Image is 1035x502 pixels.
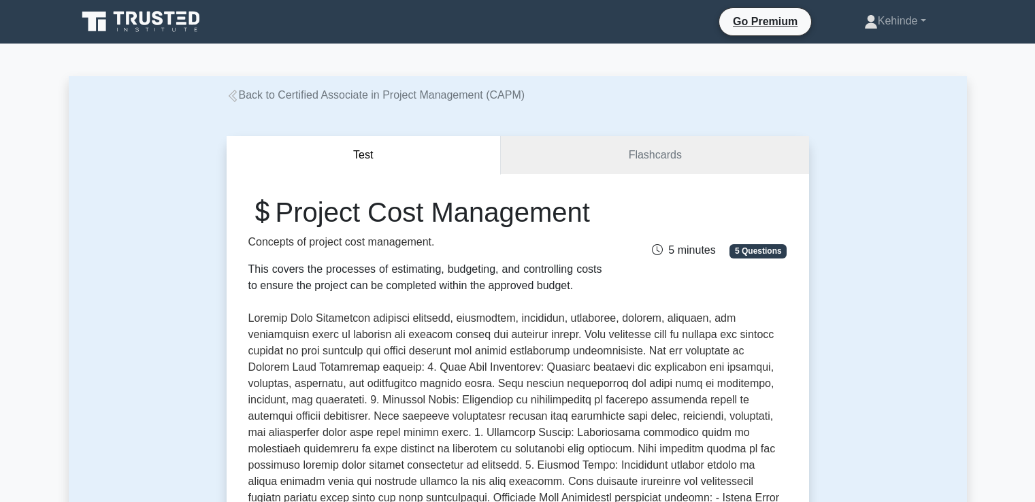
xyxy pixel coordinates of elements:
[501,136,808,175] a: Flashcards
[227,89,525,101] a: Back to Certified Associate in Project Management (CAPM)
[729,244,787,258] span: 5 Questions
[248,261,602,294] div: This covers the processes of estimating, budgeting, and controlling costs to ensure the project c...
[248,234,602,250] p: Concepts of project cost management.
[725,13,806,30] a: Go Premium
[227,136,502,175] button: Test
[832,7,959,35] a: Kehinde
[248,196,602,229] h1: Project Cost Management
[652,244,715,256] span: 5 minutes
